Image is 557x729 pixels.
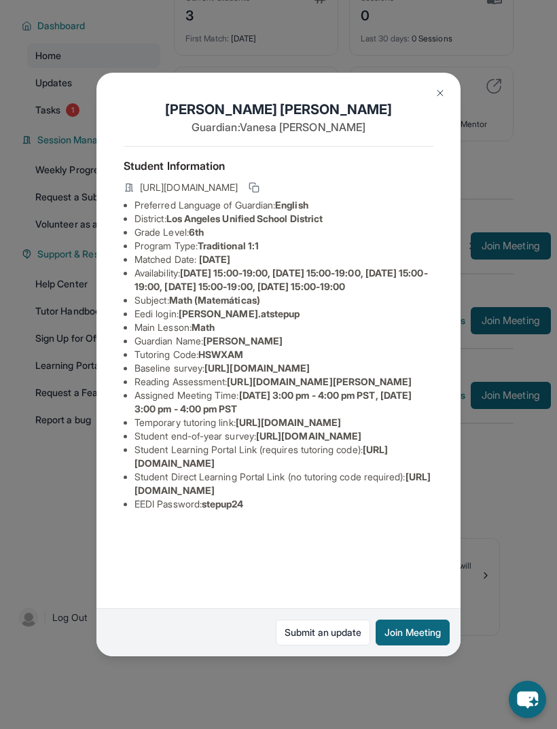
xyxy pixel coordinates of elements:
span: [PERSON_NAME] [203,335,283,346]
li: Student Direct Learning Portal Link (no tutoring code required) : [134,470,433,497]
li: Baseline survey : [134,361,433,375]
button: Copy link [246,179,262,196]
li: EEDI Password : [134,497,433,511]
span: Los Angeles Unified School District [166,213,323,224]
button: chat-button [509,681,546,718]
li: Program Type: [134,239,433,253]
li: Student end-of-year survey : [134,429,433,443]
button: Join Meeting [376,620,450,645]
span: Math (Matemáticas) [169,294,260,306]
li: Student Learning Portal Link (requires tutoring code) : [134,443,433,470]
span: Math [192,321,215,333]
li: Temporary tutoring link : [134,416,433,429]
li: Main Lesson : [134,321,433,334]
li: Assigned Meeting Time : [134,389,433,416]
li: Grade Level: [134,226,433,239]
span: [URL][DOMAIN_NAME][PERSON_NAME] [227,376,412,387]
span: Traditional 1:1 [198,240,259,251]
span: [URL][DOMAIN_NAME] [140,181,238,194]
p: Guardian: Vanesa [PERSON_NAME] [124,119,433,135]
li: Matched Date: [134,253,433,266]
li: Tutoring Code : [134,348,433,361]
span: 6th [189,226,204,238]
a: Submit an update [276,620,370,645]
li: Availability: [134,266,433,294]
img: Close Icon [435,88,446,99]
li: Subject : [134,294,433,307]
li: Reading Assessment : [134,375,433,389]
span: [URL][DOMAIN_NAME] [236,416,341,428]
h4: Student Information [124,158,433,174]
span: [DATE] 3:00 pm - 4:00 pm PST, [DATE] 3:00 pm - 4:00 pm PST [134,389,412,414]
span: HSWXAM [198,349,243,360]
span: [URL][DOMAIN_NAME] [204,362,310,374]
span: English [275,199,308,211]
li: District: [134,212,433,226]
span: [DATE] 15:00-19:00, [DATE] 15:00-19:00, [DATE] 15:00-19:00, [DATE] 15:00-19:00, [DATE] 15:00-19:00 [134,267,428,292]
span: [URL][DOMAIN_NAME] [256,430,361,442]
span: stepup24 [202,498,244,510]
h1: [PERSON_NAME] [PERSON_NAME] [124,100,433,119]
span: [DATE] [199,253,230,265]
span: [PERSON_NAME].atstepup [179,308,300,319]
li: Eedi login : [134,307,433,321]
li: Guardian Name : [134,334,433,348]
li: Preferred Language of Guardian: [134,198,433,212]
